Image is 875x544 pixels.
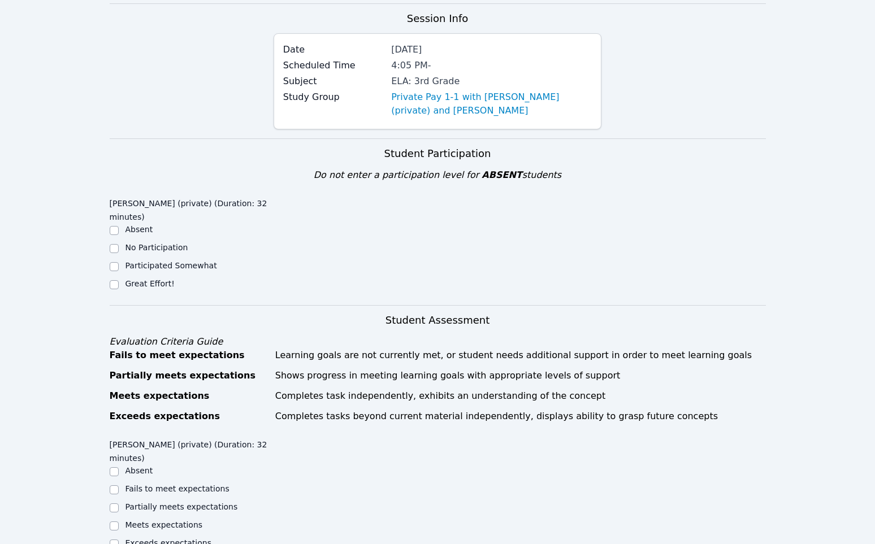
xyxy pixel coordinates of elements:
[391,43,592,56] div: [DATE]
[110,349,268,362] div: Fails to meet expectations
[275,389,766,403] div: Completes task independently, exhibits an understanding of the concept
[275,369,766,382] div: Shows progress in meeting learning goals with appropriate levels of support
[110,410,268,423] div: Exceeds expectations
[283,90,385,104] label: Study Group
[125,261,217,270] label: Participated Somewhat
[110,193,274,224] legend: [PERSON_NAME] (private) (Duration: 32 minutes)
[110,434,274,465] legend: [PERSON_NAME] (private) (Duration: 32 minutes)
[110,146,766,162] h3: Student Participation
[391,90,592,117] a: Private Pay 1-1 with [PERSON_NAME] (private) and [PERSON_NAME]
[125,520,203,529] label: Meets expectations
[283,43,385,56] label: Date
[110,369,268,382] div: Partially meets expectations
[391,59,592,72] div: 4:05 PM -
[110,389,268,403] div: Meets expectations
[125,225,153,234] label: Absent
[482,169,522,180] span: ABSENT
[283,75,385,88] label: Subject
[125,484,229,493] label: Fails to meet expectations
[125,502,238,511] label: Partially meets expectations
[110,335,766,349] div: Evaluation Criteria Guide
[125,466,153,475] label: Absent
[407,11,468,27] h3: Session Info
[391,75,592,88] div: ELA: 3rd Grade
[275,349,766,362] div: Learning goals are not currently met, or student needs additional support in order to meet learni...
[110,312,766,328] h3: Student Assessment
[125,279,175,288] label: Great Effort!
[275,410,766,423] div: Completes tasks beyond current material independently, displays ability to grasp future concepts
[125,243,188,252] label: No Participation
[110,168,766,182] div: Do not enter a participation level for students
[283,59,385,72] label: Scheduled Time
